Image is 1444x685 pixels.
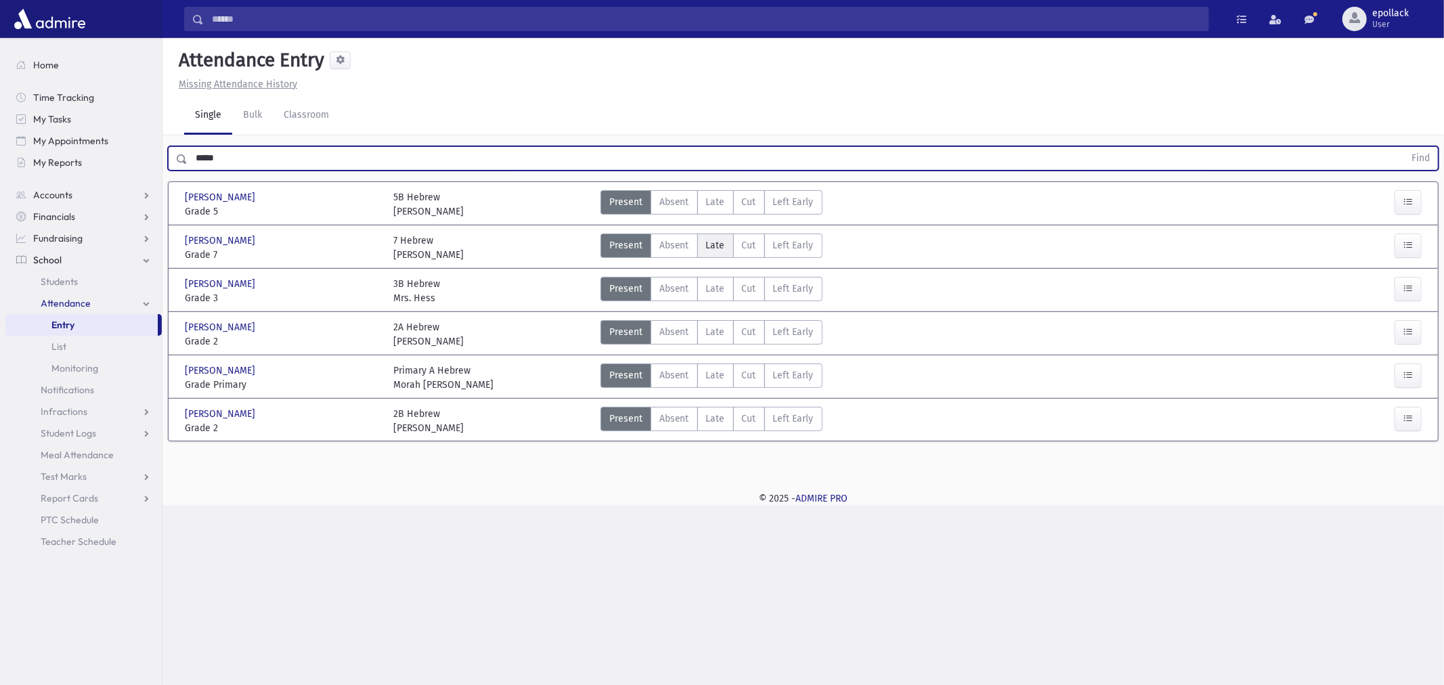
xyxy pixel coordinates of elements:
div: 5B Hebrew [PERSON_NAME] [393,190,464,219]
a: PTC Schedule [5,509,162,531]
a: Teacher Schedule [5,531,162,552]
a: ADMIRE PRO [795,493,848,504]
span: My Reports [33,156,82,169]
span: Present [609,238,642,252]
div: Primary A Hebrew Morah [PERSON_NAME] [393,363,494,392]
a: Meal Attendance [5,444,162,466]
span: Cut [742,238,756,252]
span: Left Early [773,368,814,382]
span: Grade 7 [185,248,380,262]
span: Report Cards [41,492,98,504]
span: My Appointments [33,135,108,147]
span: Cut [742,412,756,426]
span: My Tasks [33,113,71,125]
span: Cut [742,195,756,209]
a: Attendance [5,292,162,314]
a: Home [5,54,162,76]
a: School [5,249,162,271]
img: AdmirePro [11,5,89,32]
span: Grade Primary [185,378,380,392]
span: User [1372,19,1409,30]
span: epollack [1372,8,1409,19]
span: Left Early [773,195,814,209]
span: Late [706,195,725,209]
span: Students [41,275,78,288]
span: Absent [659,325,689,339]
div: AttTypes [600,234,823,262]
span: Financials [33,211,75,223]
span: Absent [659,238,689,252]
div: © 2025 - [184,491,1422,506]
span: Absent [659,282,689,296]
a: Accounts [5,184,162,206]
span: Present [609,368,642,382]
span: Cut [742,325,756,339]
span: Late [706,282,725,296]
span: Meal Attendance [41,449,114,461]
div: AttTypes [600,320,823,349]
span: Present [609,412,642,426]
a: Missing Attendance History [173,79,297,90]
a: Notifications [5,379,162,401]
div: AttTypes [600,277,823,305]
span: Teacher Schedule [41,535,116,548]
span: Left Early [773,412,814,426]
a: Classroom [273,97,340,135]
span: Left Early [773,238,814,252]
a: Student Logs [5,422,162,444]
a: My Tasks [5,108,162,130]
u: Missing Attendance History [179,79,297,90]
span: PTC Schedule [41,514,99,526]
div: 3B Hebrew Mrs. Hess [393,277,440,305]
a: Students [5,271,162,292]
span: Entry [51,319,74,331]
a: Entry [5,314,158,336]
span: Present [609,282,642,296]
span: Cut [742,368,756,382]
h5: Attendance Entry [173,49,324,72]
span: Late [706,238,725,252]
a: Time Tracking [5,87,162,108]
a: Infractions [5,401,162,422]
span: Cut [742,282,756,296]
span: Absent [659,195,689,209]
a: Fundraising [5,227,162,249]
a: My Appointments [5,130,162,152]
span: Grade 3 [185,291,380,305]
span: School [33,254,62,266]
span: Grade 2 [185,334,380,349]
span: Left Early [773,282,814,296]
span: Grade 2 [185,421,380,435]
button: Find [1403,147,1438,170]
span: Absent [659,412,689,426]
div: 2A Hebrew [PERSON_NAME] [393,320,464,349]
div: 7 Hebrew [PERSON_NAME] [393,234,464,262]
span: Attendance [41,297,91,309]
span: [PERSON_NAME] [185,277,258,291]
span: Monitoring [51,362,98,374]
span: [PERSON_NAME] [185,190,258,204]
span: Infractions [41,405,87,418]
span: [PERSON_NAME] [185,234,258,248]
a: My Reports [5,152,162,173]
a: List [5,336,162,357]
div: AttTypes [600,407,823,435]
span: Student Logs [41,427,96,439]
input: Search [204,7,1208,31]
span: Fundraising [33,232,83,244]
div: AttTypes [600,363,823,392]
a: Bulk [232,97,273,135]
span: [PERSON_NAME] [185,363,258,378]
span: List [51,340,66,353]
span: Present [609,325,642,339]
span: Late [706,368,725,382]
a: Monitoring [5,357,162,379]
div: AttTypes [600,190,823,219]
span: Test Marks [41,470,87,483]
a: Test Marks [5,466,162,487]
span: Home [33,59,59,71]
span: Notifications [41,384,94,396]
span: Late [706,325,725,339]
a: Single [184,97,232,135]
span: Time Tracking [33,91,94,104]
